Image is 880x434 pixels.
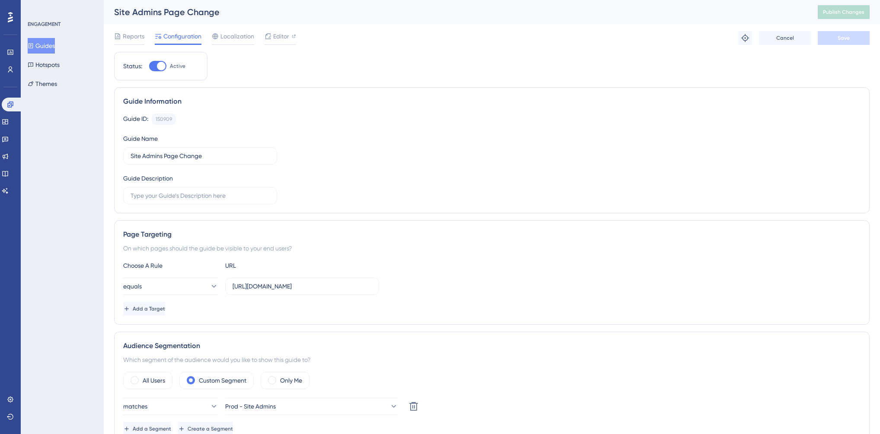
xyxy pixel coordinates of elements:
div: Guide ID: [123,114,148,125]
span: Add a Segment [133,425,171,432]
div: Guide Information [123,96,861,107]
span: Publish Changes [823,9,864,16]
input: Type your Guide’s Description here [131,191,270,200]
label: Custom Segment [199,375,246,386]
span: Active [170,63,185,70]
div: Status: [123,61,142,71]
button: matches [123,398,218,415]
div: Which segment of the audience would you like to show this guide to? [123,355,861,365]
span: Cancel [776,35,794,41]
span: Localization [220,31,254,41]
button: Publish Changes [818,5,870,19]
div: ENGAGEMENT [28,21,61,28]
div: Audience Segmentation [123,341,861,351]
button: Prod - Site Admins [225,398,398,415]
div: On which pages should the guide be visible to your end users? [123,243,861,253]
span: Reports [123,31,144,41]
span: Editor [273,31,289,41]
div: Guide Name [123,133,158,144]
span: Create a Segment [188,425,233,432]
span: matches [123,401,147,412]
div: Page Targeting [123,229,861,240]
button: Add a Target [123,302,165,316]
div: Guide Description [123,173,173,184]
button: Cancel [759,31,811,45]
div: URL [225,260,320,271]
span: equals [123,281,142,291]
span: Save [838,35,850,41]
button: Hotspots [28,57,60,73]
div: Site Admins Page Change [114,6,796,18]
input: yourwebsite.com/path [233,282,372,291]
button: Save [818,31,870,45]
button: equals [123,278,218,295]
button: Guides [28,38,55,54]
div: Choose A Rule [123,260,218,271]
button: Themes [28,76,57,92]
span: Prod - Site Admins [225,401,276,412]
label: All Users [143,375,165,386]
label: Only Me [280,375,302,386]
span: Configuration [163,31,201,41]
div: 150909 [156,116,172,123]
input: Type your Guide’s Name here [131,151,270,161]
span: Add a Target [133,305,165,312]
